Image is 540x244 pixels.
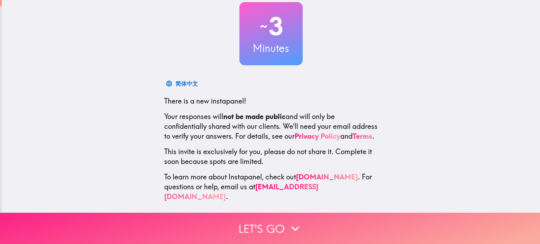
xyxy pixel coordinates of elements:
span: ~ [259,16,269,37]
a: Privacy Policy [295,132,340,140]
h3: Minutes [239,41,303,55]
p: This invite is exclusively for you, please do not share it. Complete it soon because spots are li... [164,147,378,166]
h2: 3 [239,12,303,41]
button: 简体中文 [164,77,201,91]
span: There is a new instapanel! [164,97,246,105]
b: not be made public [223,112,285,121]
div: 简体中文 [175,79,198,88]
p: To learn more about Instapanel, check out . For questions or help, email us at . [164,172,378,202]
a: [EMAIL_ADDRESS][DOMAIN_NAME] [164,182,319,201]
a: [DOMAIN_NAME] [296,172,358,181]
p: Your responses will and will only be confidentially shared with our clients. We'll need your emai... [164,112,378,141]
a: Terms [353,132,372,140]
